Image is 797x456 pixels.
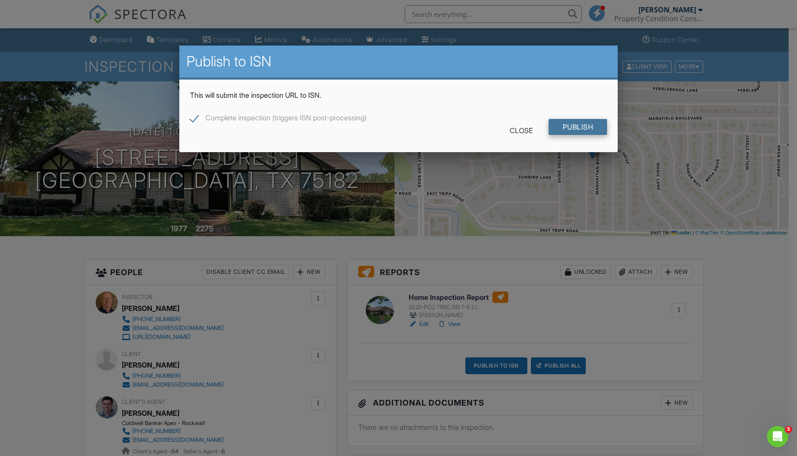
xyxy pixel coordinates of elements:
[186,53,611,70] h2: Publish to ISN
[495,123,547,138] div: Close
[190,114,367,125] label: Complete inspection (triggers ISN post-processing)
[549,119,607,135] input: Publish
[785,426,792,433] span: 5
[190,90,607,100] p: This will submit the inspection URL to ISN.
[767,426,788,447] iframe: Intercom live chat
